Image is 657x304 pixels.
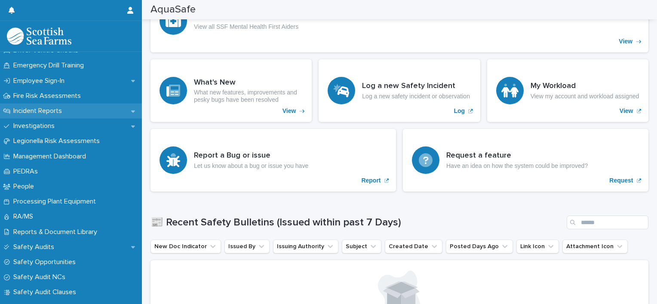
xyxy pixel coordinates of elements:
[362,93,470,100] p: Log a new safety incident or observation
[342,240,381,253] button: Subject
[446,240,513,253] button: Posted Days Ago
[10,92,88,100] p: Fire Risk Assessments
[531,93,639,100] p: View my account and workload assigned
[10,61,91,70] p: Emergency Drill Training
[516,240,559,253] button: Link Icon
[531,82,639,91] h3: My Workload
[567,216,648,229] input: Search
[10,77,71,85] p: Employee Sign-In
[150,216,563,229] h1: 📰 Recent Safety Bulletins (Issued within past 7 Days)
[10,273,72,281] p: Safety Audit NCs
[385,240,442,253] button: Created Date
[362,82,470,91] h3: Log a new Safety Incident
[194,151,308,161] h3: Report a Bug or issue
[446,151,588,161] h3: Request a feature
[319,59,480,122] a: Log
[150,3,196,16] h2: AquaSafe
[224,240,270,253] button: Issued By
[194,162,308,170] p: Let us know about a bug or issue you have
[10,198,103,206] p: Processing Plant Equipment
[273,240,338,253] button: Issuing Authority
[403,129,648,192] a: Request
[620,107,633,115] p: View
[282,107,296,115] p: View
[562,240,628,253] button: Attachment Icon
[10,182,41,191] p: People
[446,162,588,170] p: Have an idea on how the system could be improved?
[10,167,45,176] p: PEDRAs
[150,240,221,253] button: New Doc Indicator
[150,59,312,122] a: View
[10,243,61,251] p: Safety Audits
[7,27,71,45] img: bPIBxiqnSb2ggTQWdOVV
[10,213,40,221] p: RA/MS
[361,177,381,184] p: Report
[194,89,303,103] p: What new features, improvements and pesky bugs have been resolved
[10,122,61,130] p: Investigations
[10,228,104,236] p: Reports & Document Library
[454,107,465,115] p: Log
[619,38,632,45] p: View
[10,288,83,296] p: Safety Audit Clauses
[10,152,93,161] p: Management Dashboard
[10,258,83,266] p: Safety Opportunities
[487,59,648,122] a: View
[194,78,303,88] h3: What's New
[194,23,298,30] p: View all SSF Mental Health First Aiders
[10,137,107,145] p: Legionella Risk Assessments
[10,107,69,115] p: Incident Reports
[150,129,396,192] a: Report
[609,177,633,184] p: Request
